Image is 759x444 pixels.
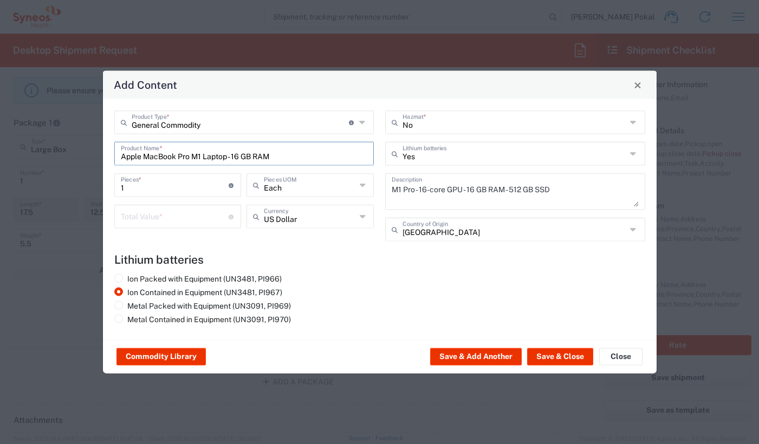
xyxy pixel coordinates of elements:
button: Close [630,77,645,93]
h4: Lithium batteries [114,253,645,266]
label: Metal Packed with Equipment (UN3091, PI969) [114,301,291,311]
button: Close [599,348,643,365]
h4: Add Content [114,77,177,93]
label: Metal Contained in Equipment (UN3091, PI970) [114,315,291,324]
label: Ion Contained in Equipment (UN3481, PI967) [114,288,282,297]
button: Save & Add Another [430,348,522,365]
button: Save & Close [527,348,593,365]
button: Commodity Library [116,348,206,365]
label: Ion Packed with Equipment (UN3481, PI966) [114,274,282,284]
